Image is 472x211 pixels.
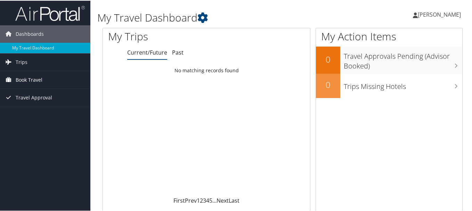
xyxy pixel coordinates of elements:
a: 1 [197,196,200,204]
a: Past [172,48,184,56]
span: Travel Approval [16,88,52,106]
h2: 0 [316,78,340,90]
a: First [173,196,185,204]
h1: My Action Items [316,29,462,43]
a: [PERSON_NAME] [413,3,468,24]
h2: 0 [316,53,340,65]
a: 0Travel Approvals Pending (Advisor Booked) [316,46,462,73]
h3: Trips Missing Hotels [344,78,462,91]
a: 0Trips Missing Hotels [316,73,462,97]
a: Last [229,196,239,204]
span: [PERSON_NAME] [418,10,461,18]
a: 5 [209,196,212,204]
a: Prev [185,196,197,204]
a: 3 [203,196,206,204]
span: Dashboards [16,25,44,42]
img: airportal-logo.png [15,5,85,21]
a: Current/Future [127,48,167,56]
h1: My Travel Dashboard [97,10,344,24]
a: Next [217,196,229,204]
span: Trips [16,53,27,70]
td: No matching records found [103,64,310,76]
span: … [212,196,217,204]
span: Book Travel [16,71,42,88]
h3: Travel Approvals Pending (Advisor Booked) [344,47,462,70]
h1: My Trips [108,29,219,43]
a: 4 [206,196,209,204]
a: 2 [200,196,203,204]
